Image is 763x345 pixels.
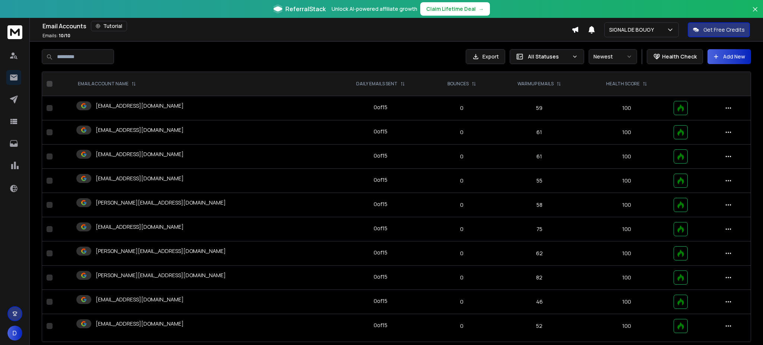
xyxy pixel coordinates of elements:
button: Newest [589,49,637,64]
td: 100 [584,169,669,193]
td: 100 [584,96,669,120]
span: → [479,5,484,13]
td: 100 [584,120,669,145]
p: 0 [434,298,490,306]
p: [EMAIL_ADDRESS][DOMAIN_NAME] [96,320,184,327]
button: Get Free Credits [688,22,750,37]
p: 0 [434,274,490,281]
td: 58 [495,193,584,217]
p: [EMAIL_ADDRESS][DOMAIN_NAME] [96,296,184,303]
p: 0 [434,225,490,233]
button: Health Check [647,49,703,64]
p: [PERSON_NAME][EMAIL_ADDRESS][DOMAIN_NAME] [96,247,226,255]
p: 0 [434,250,490,257]
p: 0 [434,322,490,330]
td: 100 [584,290,669,314]
div: EMAIL ACCOUNT NAME [78,81,136,87]
div: 0 of 15 [374,104,387,111]
td: 59 [495,96,584,120]
td: 100 [584,193,669,217]
td: 82 [495,266,584,290]
td: 100 [584,314,669,338]
span: 10 / 10 [59,32,70,39]
p: BOUNCES [447,81,469,87]
div: 0 of 15 [374,152,387,159]
td: 100 [584,217,669,241]
td: 100 [584,145,669,169]
p: 0 [434,201,490,209]
td: 100 [584,241,669,266]
td: 61 [495,145,584,169]
p: 0 [434,104,490,112]
p: [EMAIL_ADDRESS][DOMAIN_NAME] [96,223,184,231]
button: Add New [707,49,751,64]
p: All Statuses [528,53,569,60]
div: 0 of 15 [374,322,387,329]
td: 55 [495,169,584,193]
p: 0 [434,177,490,184]
p: Get Free Credits [703,26,745,34]
p: [EMAIL_ADDRESS][DOMAIN_NAME] [96,102,184,110]
p: DAILY EMAILS SENT [356,81,398,87]
div: 0 of 15 [374,273,387,281]
p: [PERSON_NAME][EMAIL_ADDRESS][DOMAIN_NAME] [96,199,226,206]
p: [EMAIL_ADDRESS][DOMAIN_NAME] [96,151,184,158]
button: Export [466,49,505,64]
td: 62 [495,241,584,266]
p: Unlock AI-powered affiliate growth [332,5,417,13]
div: 0 of 15 [374,176,387,184]
p: [EMAIL_ADDRESS][DOMAIN_NAME] [96,175,184,182]
button: Close banner [750,4,760,22]
p: 0 [434,153,490,160]
p: WARMUP EMAILS [517,81,554,87]
div: Email Accounts [42,21,572,31]
td: 52 [495,314,584,338]
p: HEALTH SCORE [606,81,640,87]
td: 46 [495,290,584,314]
div: 0 of 15 [374,128,387,135]
div: 0 of 15 [374,225,387,232]
td: 75 [495,217,584,241]
div: 0 of 15 [374,249,387,256]
span: ReferralStack [285,4,326,13]
p: Emails : [42,33,70,39]
button: D [7,326,22,341]
p: Health Check [662,53,697,60]
p: 0 [434,129,490,136]
div: 0 of 15 [374,200,387,208]
td: 61 [495,120,584,145]
p: SIGNAL DE BOUGY [609,26,657,34]
p: [EMAIL_ADDRESS][DOMAIN_NAME] [96,126,184,134]
p: [PERSON_NAME][EMAIL_ADDRESS][DOMAIN_NAME] [96,272,226,279]
button: Tutorial [91,21,127,31]
td: 100 [584,266,669,290]
button: Claim Lifetime Deal→ [420,2,490,16]
div: 0 of 15 [374,297,387,305]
